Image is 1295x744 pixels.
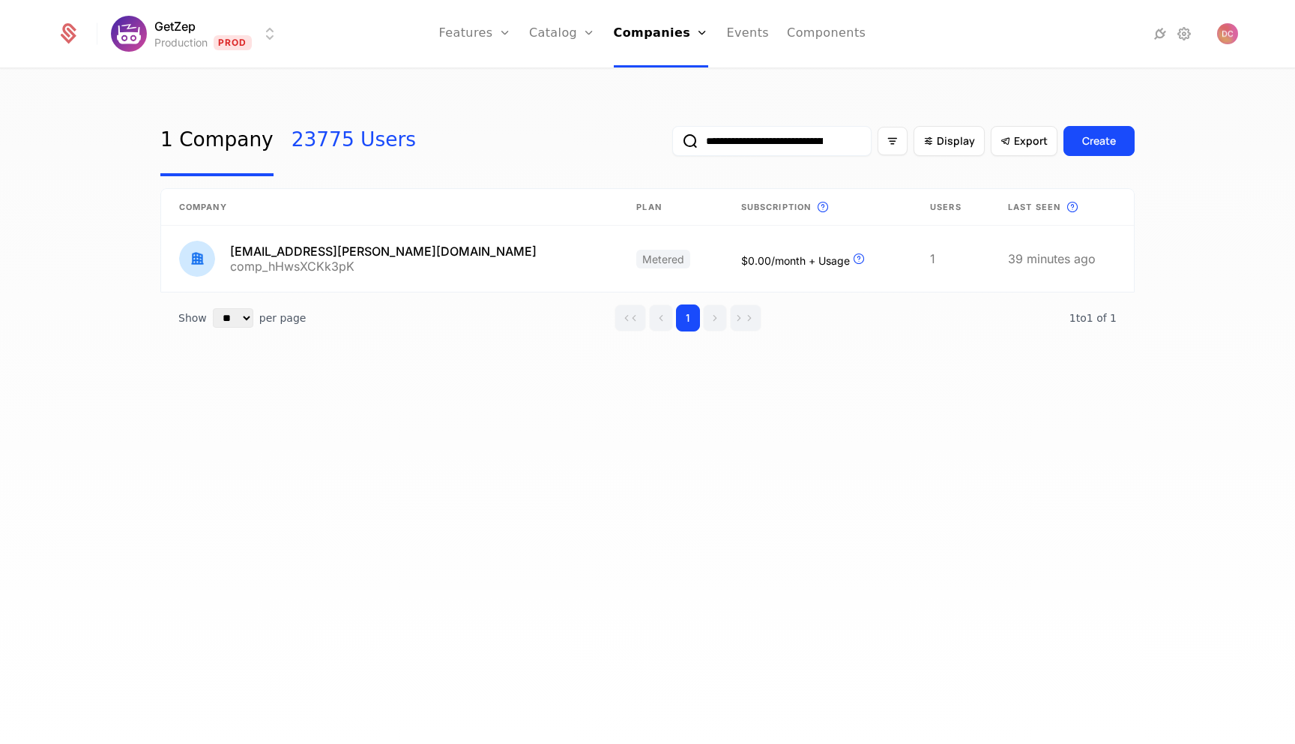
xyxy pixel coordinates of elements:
button: Go to last page [730,304,761,331]
span: Prod [214,35,252,50]
button: Open user button [1217,23,1238,44]
a: Integrations [1151,25,1169,43]
img: Daniel Chalef [1217,23,1238,44]
span: per page [259,310,307,325]
a: 23775 Users [292,106,416,176]
a: 1 Company [160,106,274,176]
button: Create [1063,126,1135,156]
span: Subscription [741,201,811,214]
button: Export [991,126,1057,156]
button: Filter options [878,127,908,155]
img: GetZep [111,16,147,52]
span: Show [178,310,207,325]
select: Select page size [213,308,253,328]
th: Users [912,189,990,226]
th: Plan [618,189,723,226]
span: 1 [1069,312,1117,324]
span: 1 to 1 of [1069,312,1110,324]
button: Go to first page [615,304,646,331]
div: Table pagination [160,292,1135,343]
button: Go to next page [703,304,727,331]
th: Company [161,189,618,226]
button: Display [914,126,985,156]
span: Display [937,133,975,148]
span: Export [1014,133,1048,148]
button: Go to page 1 [676,304,700,331]
a: Settings [1175,25,1193,43]
span: Last seen [1008,201,1060,214]
span: GetZep [154,17,196,35]
div: Production [154,35,208,50]
button: Go to previous page [649,304,673,331]
button: Select environment [115,17,279,50]
div: Page navigation [615,304,761,331]
div: Create [1082,133,1116,148]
